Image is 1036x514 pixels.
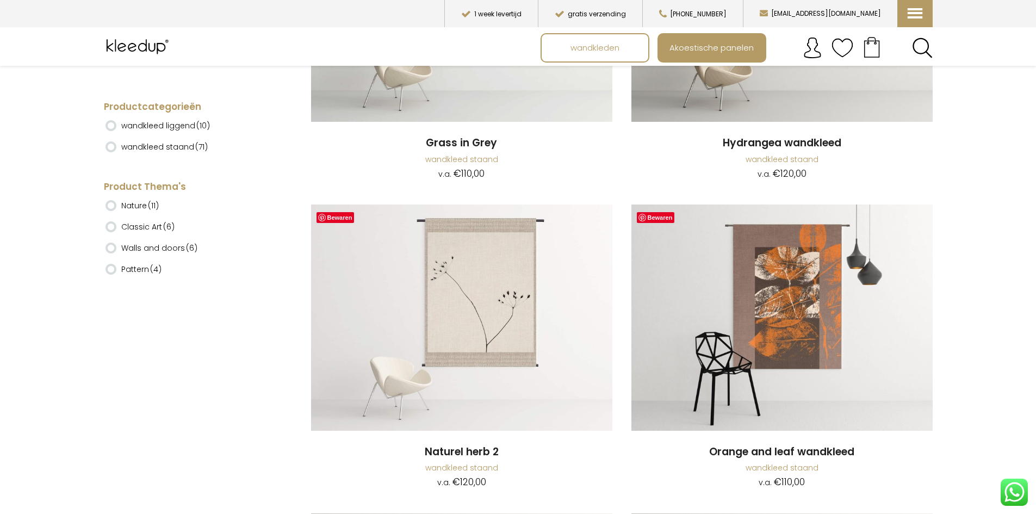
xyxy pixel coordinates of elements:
a: Grass in Grey [311,136,612,151]
label: Pattern [121,260,162,278]
a: Bewaren [637,212,675,223]
img: Kleedup [104,33,174,60]
bdi: 110,00 [454,167,485,180]
label: Nature [121,196,159,215]
span: (6) [186,243,197,253]
span: Akoestische panelen [663,38,760,58]
span: (10) [196,120,210,131]
nav: Main menu [541,33,941,63]
a: wandkleed staand [746,154,818,165]
span: v.a. [759,477,772,488]
a: Orange and leaf wandkleed [631,445,933,460]
h4: Productcategorieën [104,101,270,114]
span: v.a. [437,477,450,488]
a: Naturel herb 2 [311,445,612,460]
a: Naturel Herb 2 [311,205,612,432]
a: wandkleed staand [425,462,498,473]
img: account.svg [802,37,823,59]
h4: Product Thema's [104,181,270,194]
span: wandkleden [564,38,625,58]
span: € [773,167,780,180]
span: (6) [163,221,175,232]
a: wandkleed staand [425,154,498,165]
bdi: 120,00 [452,475,486,488]
img: Naturel Herb 2 [311,205,612,431]
span: (11) [148,200,159,211]
a: wandkleden [542,34,648,61]
label: wandkleed liggend [121,116,210,135]
a: wandkleed staand [746,462,818,473]
span: € [454,167,461,180]
bdi: 110,00 [774,475,805,488]
label: wandkleed staand [121,138,208,156]
label: Classic Art [121,218,175,236]
span: € [774,475,781,488]
a: Your cart [853,33,890,60]
label: Walls and doors [121,239,197,257]
span: € [452,475,460,488]
a: Hydrangea wandkleed [631,136,933,151]
span: (71) [195,141,208,152]
bdi: 120,00 [773,167,807,180]
img: Orange And Leaf Wandkleed [631,205,933,431]
a: Bewaren [317,212,355,223]
span: v.a. [758,169,771,179]
img: verlanglijstje.svg [832,37,853,59]
span: v.a. [438,169,451,179]
a: Akoestische panelen [659,34,765,61]
a: Search [912,38,933,58]
span: (4) [150,264,162,275]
